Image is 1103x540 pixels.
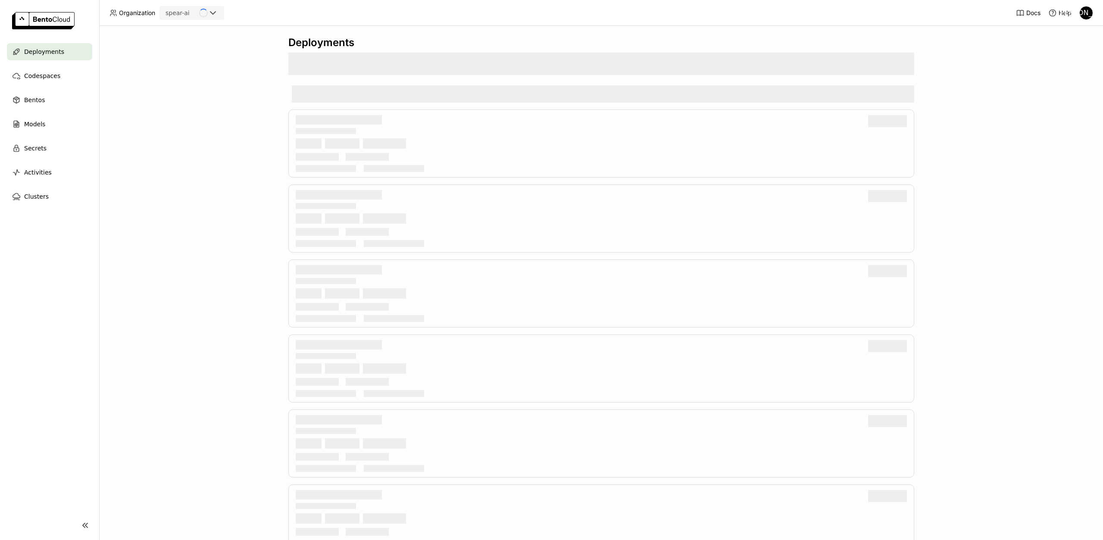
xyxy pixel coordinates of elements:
[7,91,92,109] a: Bentos
[1048,9,1072,17] div: Help
[24,119,45,129] span: Models
[12,12,75,29] img: logo
[24,167,52,178] span: Activities
[7,164,92,181] a: Activities
[24,143,47,153] span: Secrets
[24,71,60,81] span: Codespaces
[1080,6,1093,19] div: [PERSON_NAME]
[7,140,92,157] a: Secrets
[119,9,155,17] span: Organization
[1016,9,1041,17] a: Docs
[24,47,64,57] span: Deployments
[1026,9,1041,17] span: Docs
[24,95,45,105] span: Bentos
[7,188,92,205] a: Clusters
[1079,6,1093,20] div: Joseph Obeid
[288,36,914,49] div: Deployments
[166,9,190,17] div: spear-ai
[7,115,92,133] a: Models
[24,191,49,202] span: Clusters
